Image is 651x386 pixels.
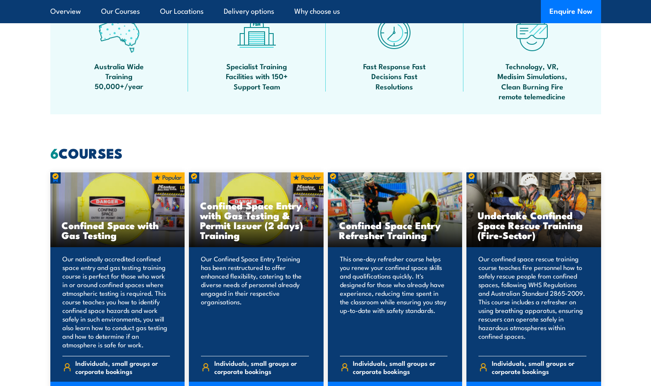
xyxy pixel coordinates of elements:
[218,61,296,91] span: Specialist Training Facilities with 150+ Support Team
[201,254,309,349] p: Our Confined Space Entry Training has been restructured to offer enhanced flexibility, catering t...
[50,142,59,163] strong: 6
[236,12,277,53] img: facilities-icon
[99,12,139,53] img: auswide-icon
[340,254,448,349] p: This one-day refresher course helps you renew your confined space skills and qualifications quick...
[75,359,170,375] span: Individuals, small groups or corporate bookings
[339,220,451,240] h3: Confined Space Entry Refresher Training
[374,12,415,53] img: fast-icon
[214,359,309,375] span: Individuals, small groups or corporate bookings
[478,210,590,240] h3: Undertake Confined Space Rescue Training (Fire-Sector)
[494,61,571,101] span: Technology, VR, Medisim Simulations, Clean Burning Fire remote telemedicine
[62,220,174,240] h3: Confined Space with Gas Testing
[80,61,158,91] span: Australia Wide Training 50,000+/year
[492,359,586,375] span: Individuals, small groups or corporate bookings
[62,254,170,349] p: Our nationally accredited confined space entry and gas testing training course is perfect for tho...
[512,12,552,53] img: tech-icon
[356,61,433,91] span: Fast Response Fast Decisions Fast Resolutions
[478,254,586,349] p: Our confined space rescue training course teaches fire personnel how to safely rescue people from...
[353,359,447,375] span: Individuals, small groups or corporate bookings
[200,200,312,240] h3: Confined Space Entry with Gas Testing & Permit Issuer (2 days) Training
[50,147,601,159] h2: COURSES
